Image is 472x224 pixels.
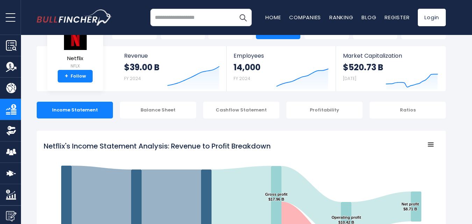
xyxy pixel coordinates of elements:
[37,9,112,26] a: Go to homepage
[203,102,279,118] div: Cashflow Statement
[227,46,335,91] a: Employees 14,000 FY 2024
[286,102,363,118] div: Profitability
[37,9,112,26] img: bullfincher logo
[265,14,281,21] a: Home
[336,46,445,91] a: Market Capitalization $520.73 B [DATE]
[63,27,88,70] a: Netflix NFLX
[44,141,271,151] tspan: Netflix's Income Statement Analysis: Revenue to Profit Breakdown
[124,52,220,59] span: Revenue
[402,202,419,211] text: Net profit $8.71 B
[37,102,113,118] div: Income Statement
[65,73,68,79] strong: +
[234,75,250,81] small: FY 2024
[265,192,287,201] text: Gross profit $17.96 B
[6,125,16,136] img: Ownership
[63,56,87,62] span: Netflix
[385,14,409,21] a: Register
[289,14,321,21] a: Companies
[234,52,328,59] span: Employees
[120,102,196,118] div: Balance Sheet
[362,14,376,21] a: Blog
[63,63,87,69] small: NFLX
[370,102,446,118] div: Ratios
[124,75,141,81] small: FY 2024
[418,9,446,26] a: Login
[117,46,227,91] a: Revenue $39.00 B FY 2024
[343,52,438,59] span: Market Capitalization
[343,75,356,81] small: [DATE]
[343,62,383,73] strong: $520.73 B
[234,9,252,26] button: Search
[329,14,353,21] a: Ranking
[58,70,93,82] a: +Follow
[124,62,159,73] strong: $39.00 B
[234,62,260,73] strong: 14,000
